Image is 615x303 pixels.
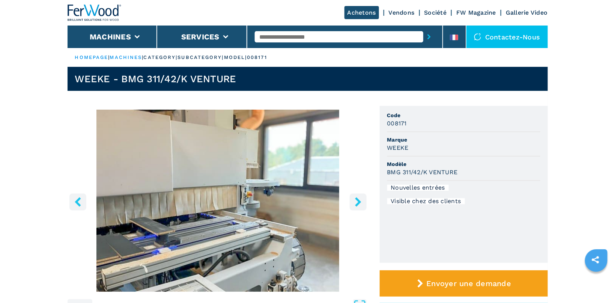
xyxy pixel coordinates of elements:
[144,54,178,61] p: category |
[380,270,548,297] button: Envoyer une demande
[75,73,236,85] h1: WEEKE - BMG 311/42/K VENTURE
[224,54,247,61] p: model |
[350,193,367,210] button: right-button
[426,279,511,288] span: Envoyer une demande
[423,28,435,45] button: submit-button
[506,9,548,16] a: Gallerie Video
[108,54,110,60] span: |
[344,6,379,19] a: Achetons
[387,185,449,191] div: Nouvelles entrées
[387,160,540,168] span: Modèle
[142,54,143,60] span: |
[387,136,540,143] span: Marque
[387,168,458,176] h3: BMG 311/42/K VENTURE
[586,250,605,269] a: sharethis
[181,32,220,41] button: Services
[68,110,368,292] img: Centre d'usinage à ventouses WEEKE BMG 311/42/K VENTURE
[69,193,86,210] button: left-button
[583,269,609,297] iframe: Chat
[387,112,540,119] span: Code
[68,110,368,292] div: Go to Slide 4
[389,9,415,16] a: Vendons
[68,5,122,21] img: Ferwood
[110,54,142,60] a: machines
[387,198,465,204] div: Visible chez des clients
[387,143,409,152] h3: WEEKE
[387,119,407,128] h3: 008171
[177,54,224,61] p: subcategory |
[247,54,267,61] p: 008171
[456,9,496,16] a: FW Magazine
[466,26,548,48] div: Contactez-nous
[474,33,481,41] img: Contactez-nous
[75,54,108,60] a: HOMEPAGE
[90,32,131,41] button: Machines
[424,9,447,16] a: Société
